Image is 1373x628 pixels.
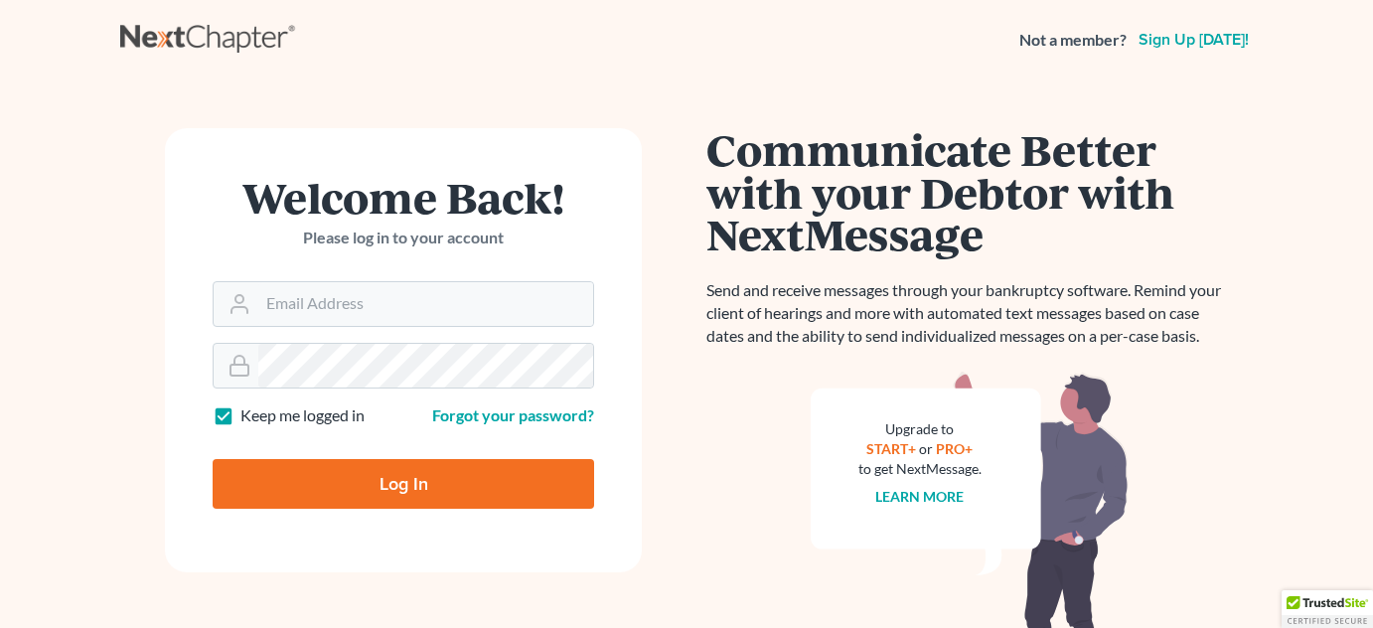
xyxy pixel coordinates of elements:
[858,419,982,439] div: Upgrade to
[858,459,982,479] div: to get NextMessage.
[213,176,594,219] h1: Welcome Back!
[258,282,593,326] input: Email Address
[1282,590,1373,628] div: TrustedSite Certified
[706,128,1233,255] h1: Communicate Better with your Debtor with NextMessage
[876,488,965,505] a: Learn more
[213,459,594,509] input: Log In
[937,440,974,457] a: PRO+
[1135,32,1253,48] a: Sign up [DATE]!
[213,227,594,249] p: Please log in to your account
[432,405,594,424] a: Forgot your password?
[240,404,365,427] label: Keep me logged in
[706,279,1233,348] p: Send and receive messages through your bankruptcy software. Remind your client of hearings and mo...
[1019,29,1127,52] strong: Not a member?
[867,440,917,457] a: START+
[920,440,934,457] span: or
